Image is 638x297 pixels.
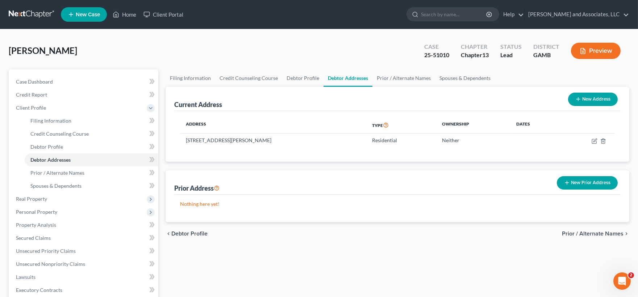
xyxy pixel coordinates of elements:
[30,118,71,124] span: Filing Information
[16,209,57,215] span: Personal Property
[436,117,510,133] th: Ownership
[424,51,449,59] div: 25-51010
[16,274,36,280] span: Lawsuits
[16,235,51,241] span: Secured Claims
[16,79,53,85] span: Case Dashboard
[568,93,618,106] button: New Address
[180,200,615,208] p: Nothing here yet!
[613,272,631,290] iframe: Intercom live chat
[16,92,47,98] span: Credit Report
[16,105,46,111] span: Client Profile
[180,117,366,133] th: Address
[461,43,489,51] div: Chapter
[16,222,56,228] span: Property Analysis
[424,43,449,51] div: Case
[562,231,629,237] button: Prior / Alternate Names chevron_right
[324,69,372,87] a: Debtor Addresses
[25,140,158,153] a: Debtor Profile
[482,51,489,58] span: 13
[215,69,282,87] a: Credit Counseling Course
[25,179,158,192] a: Spouses & Dependents
[533,51,559,59] div: GAMB
[10,88,158,101] a: Credit Report
[30,131,89,137] span: Credit Counseling Course
[16,261,85,267] span: Unsecured Nonpriority Claims
[366,117,437,133] th: Type
[10,284,158,297] a: Executory Contracts
[166,231,171,237] i: chevron_left
[10,75,158,88] a: Case Dashboard
[421,8,487,21] input: Search by name...
[562,231,624,237] span: Prior / Alternate Names
[30,157,71,163] span: Debtor Addresses
[30,183,82,189] span: Spouses & Dependents
[109,8,140,21] a: Home
[533,43,559,51] div: District
[166,69,215,87] a: Filing Information
[500,51,522,59] div: Lead
[180,133,366,147] td: [STREET_ADDRESS][PERSON_NAME]
[10,258,158,271] a: Unsecured Nonpriority Claims
[171,231,208,237] span: Debtor Profile
[140,8,187,21] a: Client Portal
[628,272,634,278] span: 2
[166,231,208,237] button: chevron_left Debtor Profile
[10,271,158,284] a: Lawsuits
[624,231,629,237] i: chevron_right
[30,170,84,176] span: Prior / Alternate Names
[500,43,522,51] div: Status
[10,218,158,232] a: Property Analysis
[557,176,618,190] button: New Prior Address
[500,8,524,21] a: Help
[461,51,489,59] div: Chapter
[25,166,158,179] a: Prior / Alternate Names
[25,114,158,127] a: Filing Information
[10,245,158,258] a: Unsecured Priority Claims
[174,100,222,109] div: Current Address
[16,196,47,202] span: Real Property
[372,69,435,87] a: Prior / Alternate Names
[25,127,158,140] a: Credit Counseling Course
[16,287,62,293] span: Executory Contracts
[10,232,158,245] a: Secured Claims
[25,153,158,166] a: Debtor Addresses
[30,144,63,150] span: Debtor Profile
[282,69,324,87] a: Debtor Profile
[366,133,437,147] td: Residential
[9,45,77,56] span: [PERSON_NAME]
[16,248,76,254] span: Unsecured Priority Claims
[76,12,100,17] span: New Case
[436,133,510,147] td: Neither
[174,184,220,192] div: Prior Address
[571,43,621,59] button: Preview
[435,69,495,87] a: Spouses & Dependents
[511,117,559,133] th: Dates
[525,8,629,21] a: [PERSON_NAME] and Associates, LLC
